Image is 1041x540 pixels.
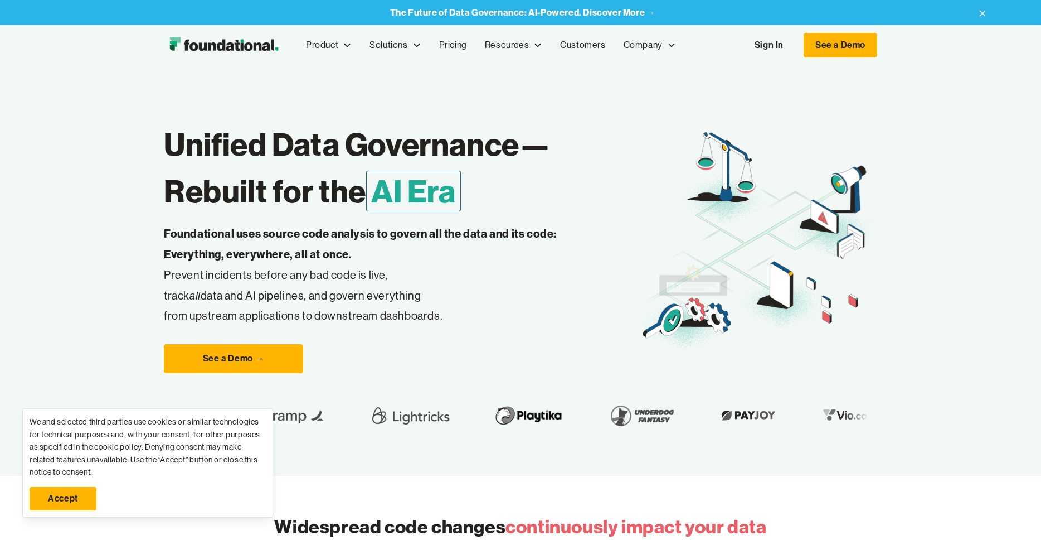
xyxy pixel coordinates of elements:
img: Payjoy [712,407,777,424]
a: Pricing [430,27,476,64]
div: Resources [485,38,529,52]
div: Product [306,38,338,52]
img: Lightricks [364,400,449,431]
img: Vio.com [813,407,878,424]
img: Playtika [485,400,565,431]
a: See a Demo [804,33,877,57]
p: Prevent incidents before any bad code is live, track data and AI pipelines, and govern everything... [164,224,592,326]
div: Solutions [369,38,407,52]
img: Lemonade [178,407,226,424]
a: home [164,34,284,56]
div: Company [624,38,663,52]
img: Underdog Fantasy [600,400,676,431]
strong: Foundational uses source code analysis to govern all the data and its code: Everything, everywher... [164,226,557,261]
div: Solutions [361,27,430,64]
span: AI Era [366,171,461,211]
img: Foundational Logo [164,34,284,56]
a: See a Demo → [164,344,303,373]
div: Product [297,27,361,64]
a: Accept [30,487,96,510]
div: Company [615,27,685,64]
h2: Widespread code changes [274,514,766,540]
a: The Future of Data Governance: AI-Powered. Discover More → [390,7,656,18]
a: Customers [551,27,614,64]
iframe: Chat Widget [840,411,1041,540]
em: all [189,288,201,302]
img: Ramp [262,400,329,431]
div: We and selected third parties use cookies or similar technologies for technical purposes and, wit... [30,416,266,478]
h1: Unified Data Governance— Rebuilt for the [164,121,639,215]
span: continuously impact your data [505,515,766,538]
a: Sign In [743,33,795,57]
div: Resources [476,27,551,64]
